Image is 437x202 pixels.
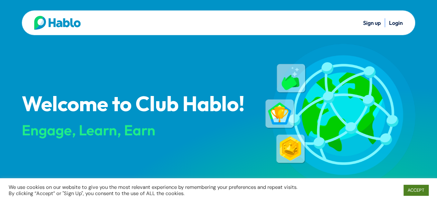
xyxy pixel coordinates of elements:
a: ACCEPT [403,185,428,195]
img: Hablo logo main 2 [34,16,81,30]
a: Login [389,19,403,26]
div: Engage, Learn, Earn [22,122,253,138]
div: We use cookies on our website to give you the most relevant experience by remembering your prefer... [9,184,303,196]
p: Welcome to Club Hablo! [22,94,253,116]
a: Sign up [363,19,381,26]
